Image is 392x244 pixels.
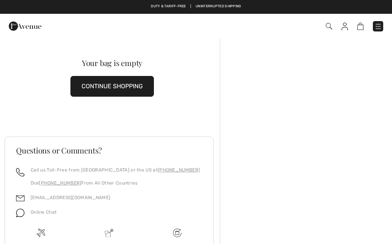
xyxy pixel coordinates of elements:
[326,23,332,30] img: Search
[374,23,382,30] img: Menu
[39,180,81,186] a: [PHONE_NUMBER]
[9,22,41,29] a: 1ère Avenue
[31,167,200,173] p: Call us Toll-Free from [GEOGRAPHIC_DATA] or the US at
[341,23,348,30] img: My Info
[16,147,202,154] h3: Questions or Comments?
[15,59,209,67] div: Your bag is empty
[105,229,113,237] img: Delivery is a breeze since we pay the duties!
[31,209,57,215] span: Online Chat
[16,168,24,176] img: call
[16,194,24,203] img: email
[9,18,41,34] img: 1ère Avenue
[31,195,110,200] a: [EMAIL_ADDRESS][DOMAIN_NAME]
[31,180,200,186] p: Dial From All Other Countries
[357,23,364,30] img: Shopping Bag
[70,76,154,97] button: CONTINUE SHOPPING
[173,229,181,237] img: Free shipping on orders over $99
[37,229,45,237] img: Free shipping on orders over $99
[16,209,24,217] img: chat
[158,167,200,173] a: [PHONE_NUMBER]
